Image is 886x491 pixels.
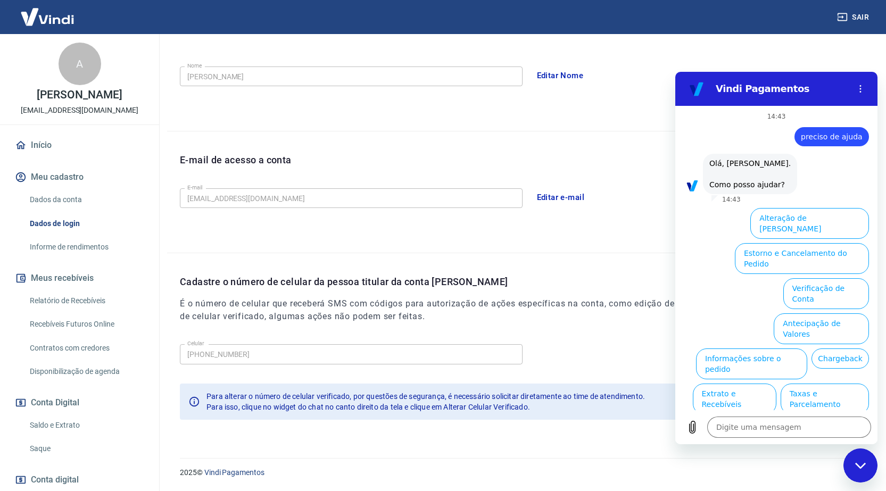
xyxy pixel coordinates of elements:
iframe: Botão para abrir a janela de mensagens, conversa em andamento [843,448,877,482]
a: Vindi Pagamentos [204,468,264,477]
a: Dados de login [26,213,146,235]
a: Informe de rendimentos [26,236,146,258]
a: Saldo e Extrato [26,414,146,436]
p: E-mail de acesso a conta [180,153,292,167]
button: Conta Digital [13,391,146,414]
button: Editar e-mail [531,186,591,209]
a: Relatório de Recebíveis [26,290,146,312]
button: Editar Nome [531,64,590,87]
a: Dados da conta [26,189,146,211]
div: A [59,43,101,85]
h6: É o número de celular que receberá SMS com códigos para autorização de ações específicas na conta... [180,297,873,323]
iframe: Janela de mensagens [675,72,877,444]
span: Conta digital [31,472,79,487]
p: 2025 © [180,467,860,478]
span: Para isso, clique no widget do chat no canto direito da tela e clique em Alterar Celular Verificado. [206,403,530,411]
a: Início [13,134,146,157]
button: Meus recebíveis [13,267,146,290]
p: [EMAIL_ADDRESS][DOMAIN_NAME] [21,105,138,116]
label: Nome [187,62,202,70]
label: Celular [187,339,204,347]
a: Recebíveis Futuros Online [26,313,146,335]
span: Para alterar o número de celular verificado, por questões de segurança, é necessário solicitar di... [206,392,645,401]
button: Meu cadastro [13,165,146,189]
a: Disponibilização de agenda [26,361,146,382]
button: Sair [835,7,873,27]
label: E-mail [187,184,202,192]
p: [PERSON_NAME] [37,89,122,101]
a: Contratos com credores [26,337,146,359]
img: Vindi [13,1,82,33]
a: Saque [26,438,146,460]
p: Cadastre o número de celular da pessoa titular da conta [PERSON_NAME] [180,274,873,289]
